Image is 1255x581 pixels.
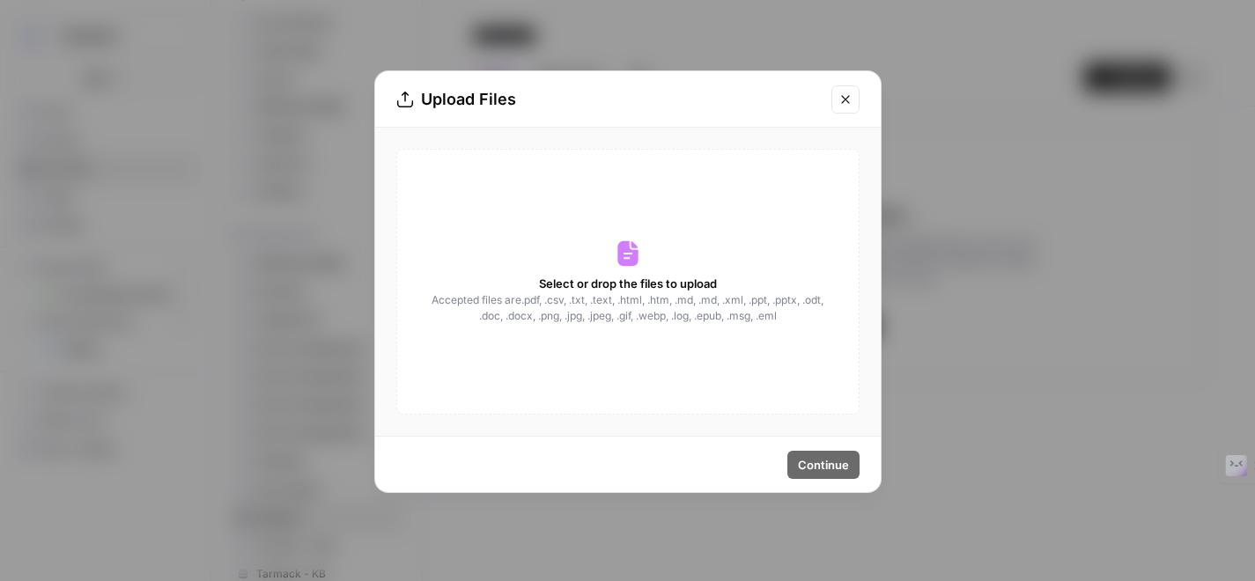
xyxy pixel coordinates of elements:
span: Accepted files are .pdf, .csv, .txt, .text, .html, .htm, .md, .md, .xml, .ppt, .pptx, .odt, .doc,... [431,292,825,324]
span: Select or drop the files to upload [539,275,717,292]
button: Close modal [831,85,860,114]
button: Continue [787,451,860,479]
div: Upload Files [396,87,821,112]
span: Continue [798,456,849,474]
